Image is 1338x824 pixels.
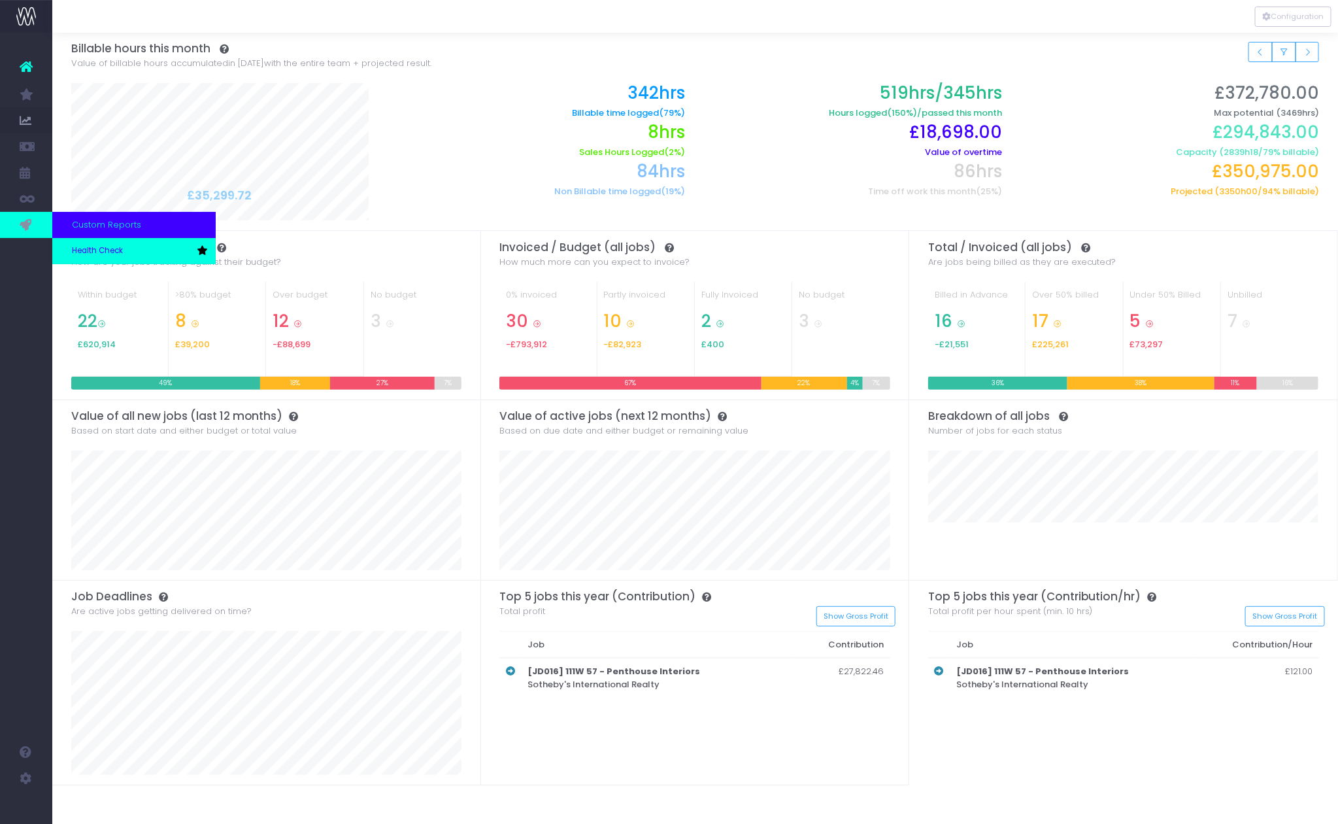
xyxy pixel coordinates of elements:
h2: £18,698.00 [705,122,1002,143]
h6: Sales Hours Logged [388,147,686,158]
span: Based on due date and either budget or remaining value [499,424,748,438]
strong: [JD016] 111W 57 - Penthouse Interiors [956,665,1129,678]
h6: Non Billable time logged [388,186,686,197]
h6: Hours logged /passed this month [705,108,1002,118]
div: 16% [1257,377,1319,390]
span: 94 [1262,186,1273,197]
span: Health Check [72,245,123,257]
span: in [DATE] [228,57,265,70]
h6: Value of overtime [705,147,1002,158]
span: -£793,912 [506,339,547,350]
div: 38% [1067,377,1214,390]
h2: 84hrs [388,162,686,182]
div: 4% [847,377,863,390]
span: £73,297 [1130,339,1163,350]
div: 49% [71,377,261,390]
h3: Value of active jobs (next 12 months) [499,409,890,422]
div: Billed in Advance [935,288,1018,311]
div: Over 50% billed [1032,288,1116,311]
span: Are active jobs getting delivered on time? [71,605,252,618]
span: Breakdown of all jobs [928,409,1050,422]
h3: Billable hours this month [71,42,1320,55]
span: (19%) [661,186,685,197]
span: £39,200 [175,339,210,350]
th: Sotheby's International Realty [522,658,791,697]
div: No budget [799,288,883,311]
td: £27,822.46 [791,658,890,697]
span: 22 [78,311,97,332]
h2: 519hrs/345hrs [705,83,1002,103]
div: >80% budget [175,288,259,311]
span: 3 [371,311,381,332]
span: 30 [506,311,528,332]
h2: £372,780.00 [1022,83,1319,103]
div: Within budget [78,288,161,311]
div: Partly invoiced [604,288,688,311]
span: £400 [701,339,724,350]
div: No budget [371,288,455,311]
h6: Max potential (3469hrs) [1022,108,1319,118]
h2: 86hrs [705,162,1002,182]
h6: Projected ( / % billable) [1022,186,1319,197]
div: 27% [330,377,435,390]
span: (2%) [664,147,685,158]
span: (25%) [976,186,1002,197]
h2: £294,843.00 [1022,122,1319,143]
span: 3 [799,311,809,332]
div: Vertical button group [1255,7,1331,27]
div: 7% [863,377,890,390]
span: 7 [1228,311,1237,332]
span: Based on start date and either budget or total value [71,424,297,438]
button: Show Gross Profit [1245,606,1325,627]
span: Custom Reports [72,218,141,232]
span: 16 [935,311,952,332]
h3: Job Deadlines [71,590,461,603]
h3: Value of all new jobs (last 12 months) [71,409,461,422]
span: (79%) [659,108,685,118]
span: (150%) [887,108,917,118]
td: £121.00 [1196,658,1319,697]
span: Are jobs being billed as they are executed? [928,256,1116,269]
img: images/default_profile_image.png [16,798,36,817]
span: 3350h00 [1219,186,1258,197]
h6: Capacity ( / % billable) [1022,147,1319,158]
span: Value of billable hours accumulated with the entire team + projected result. [71,57,432,70]
span: Total / Invoiced (all jobs) [928,241,1072,254]
div: 36% [928,377,1067,390]
div: Unbilled [1228,288,1312,311]
button: Show Gross Profit [816,606,896,627]
span: 2 [701,311,711,332]
h6: Billable time logged [388,108,686,118]
span: -£82,923 [604,339,642,350]
span: £225,261 [1032,339,1069,350]
span: How much more can you expect to invoice? [499,256,690,269]
button: Configuration [1255,7,1331,27]
div: Small button group [1248,42,1319,62]
div: Fully Invoiced [701,288,785,311]
span: Number of jobs for each status [928,424,1062,438]
th: Sotheby's International Realty [950,658,1196,697]
th: Job [522,632,791,659]
a: Health Check [52,238,216,264]
h3: Top 5 jobs this year (Contribution/hr) [928,590,1319,603]
span: Total profit per hour spent (min. 10 hrs) [928,605,1093,618]
div: 22% [761,377,847,390]
h3: Top 5 jobs this year (Contribution) [499,590,890,603]
div: Under 50% Billed [1130,288,1214,311]
span: Invoiced / Budget (all jobs) [499,241,656,254]
h2: 342hrs [388,83,686,103]
div: 0% invoiced [506,288,590,311]
h2: £350,975.00 [1022,162,1319,182]
span: 10 [604,311,622,332]
span: 8 [175,311,186,332]
span: £620,914 [78,339,116,350]
span: -£88,699 [273,339,310,350]
div: 7% [435,377,461,390]
span: 5 [1130,311,1141,332]
strong: [JD016] 111W 57 - Penthouse Interiors [528,665,701,678]
h6: Time off work this month [705,186,1002,197]
span: 12 [273,311,289,332]
div: 67% [499,377,761,390]
div: 18% [260,377,329,390]
span: Total profit [499,605,545,618]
